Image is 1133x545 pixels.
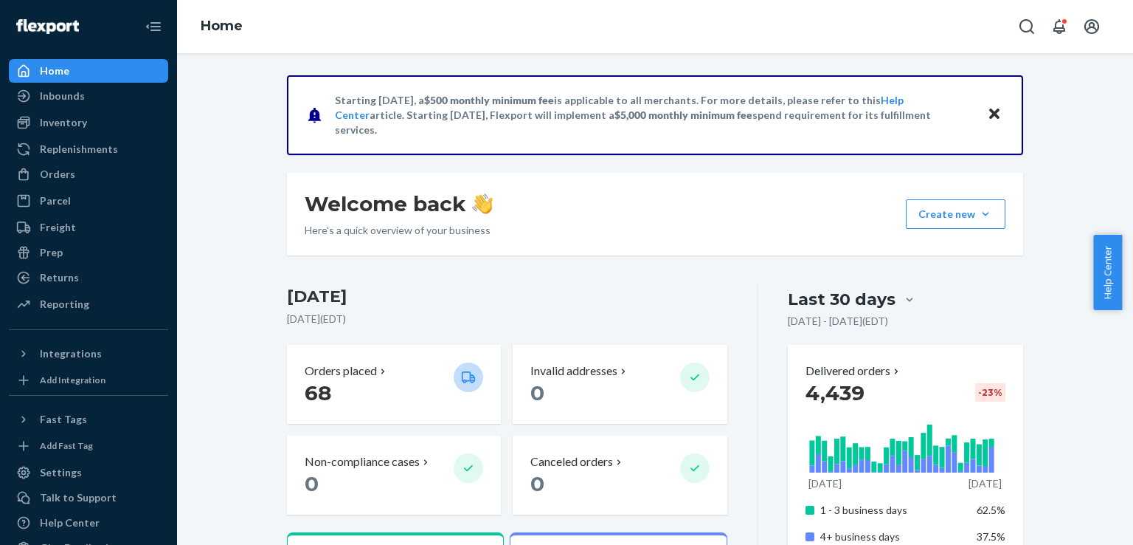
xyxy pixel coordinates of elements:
h3: [DATE] [287,285,727,309]
div: Last 30 days [788,288,895,311]
button: Open notifications [1044,12,1074,41]
button: Fast Tags [9,408,168,431]
p: 4+ business days [820,529,966,544]
span: $5,000 monthly minimum fee [614,109,752,121]
button: Close Navigation [139,12,168,41]
a: Help Center [9,511,168,535]
button: Create new [906,199,1005,229]
p: [DATE] ( EDT ) [287,312,727,326]
a: Orders [9,162,168,186]
a: Returns [9,266,168,289]
p: Starting [DATE], a is applicable to all merchants. For more details, please refer to this article... [335,93,973,137]
div: Add Integration [40,374,105,386]
button: Non-compliance cases 0 [287,436,501,515]
div: Inventory [40,115,87,130]
button: Integrations [9,342,168,366]
a: Inbounds [9,84,168,108]
p: Here’s a quick overview of your business [305,223,493,238]
div: Home [40,64,69,78]
div: Add Fast Tag [40,439,93,452]
div: Inbounds [40,89,85,103]
button: Open account menu [1077,12,1106,41]
div: Freight [40,220,76,235]
button: Orders placed 68 [287,345,501,424]
span: 4,439 [805,380,865,405]
h1: Welcome back [305,191,493,217]
span: 68 [305,380,331,405]
button: Help Center [1093,235,1122,310]
a: Reporting [9,292,168,316]
p: Non-compliance cases [305,453,420,470]
span: 0 [530,380,544,405]
a: Parcel [9,189,168,213]
a: Inventory [9,111,168,134]
a: Home [9,59,168,83]
div: Returns [40,270,79,285]
a: Freight [9,216,168,239]
p: 1 - 3 business days [820,503,966,518]
p: Orders placed [305,363,377,380]
span: 0 [305,471,319,496]
button: Invalid addresses 0 [513,345,727,424]
button: Close [985,104,1004,126]
p: Invalid addresses [530,363,617,380]
p: [DATE] [969,476,1002,491]
div: Replenishments [40,142,118,157]
a: Settings [9,461,168,484]
p: [DATE] [808,476,842,491]
span: 62.5% [977,504,1005,516]
a: Add Fast Tag [9,437,168,455]
span: 37.5% [977,530,1005,543]
a: Prep [9,241,168,264]
a: Talk to Support [9,486,168,510]
div: Settings [40,465,82,480]
button: Canceled orders 0 [513,436,727,515]
img: hand-wave emoji [472,193,493,214]
div: Talk to Support [40,490,117,505]
div: Prep [40,245,63,260]
span: 0 [530,471,544,496]
div: Parcel [40,193,71,208]
div: Reporting [40,297,89,312]
button: Delivered orders [805,363,902,380]
a: Add Integration [9,371,168,389]
div: Help Center [40,515,100,530]
button: Open Search Box [1012,12,1042,41]
img: Flexport logo [16,19,79,34]
ol: breadcrumbs [189,5,254,48]
p: [DATE] - [DATE] ( EDT ) [788,314,888,329]
a: Home [201,18,243,34]
div: Integrations [40,346,102,361]
div: -23 % [975,383,1005,402]
span: $500 monthly minimum fee [424,94,554,106]
div: Orders [40,167,75,182]
a: Replenishments [9,137,168,161]
div: Fast Tags [40,412,87,427]
p: Canceled orders [530,453,613,470]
